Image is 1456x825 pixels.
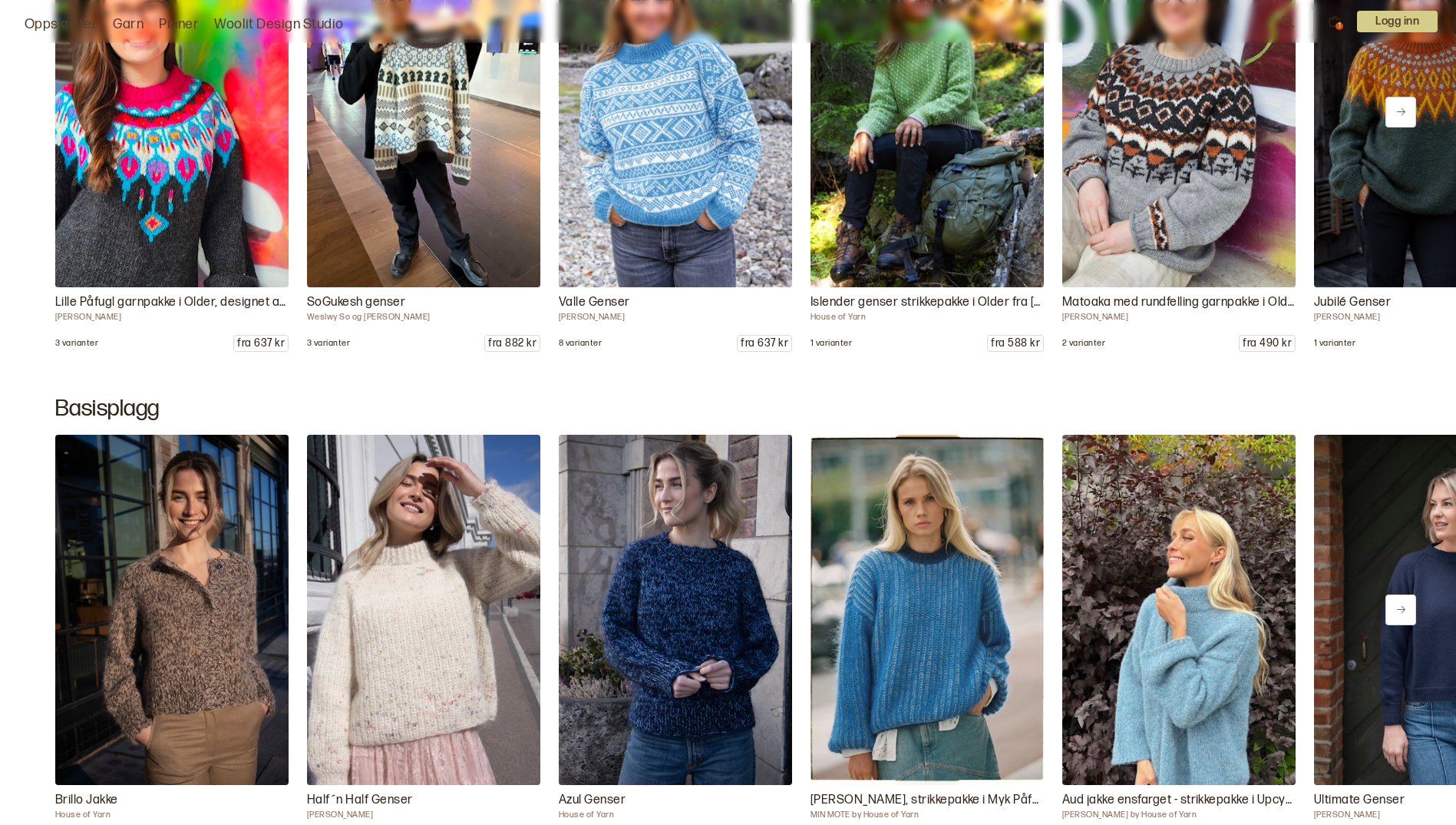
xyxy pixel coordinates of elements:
p: Aud jakke ensfarget - strikkepakke i Upcycle Faerytale fra Du store Alpakka [1062,791,1296,810]
p: Logg inn [1357,11,1438,32]
img: Ane Kydland Thomassen DG 489 - 03 Vi har oppskrift og garnpakke til Half´n Half Genser fra House ... [307,435,540,785]
p: House of Yarn [811,312,1044,323]
img: Øyunn Krogh by House of Yarn ØK 05-01D Heldigital oppskrift og Garnpakke til populære Aud jakke f... [1062,435,1296,785]
p: Valle Genser [559,293,792,312]
p: Islender genser strikkepakke i Older fra [PERSON_NAME] [811,293,1044,312]
p: fra 882 kr [485,336,540,351]
a: Garn [113,14,144,35]
p: 3 varianter [307,338,350,349]
img: MIN MOTE by House of Yarn MM 01 - 01 Oppskrift, strikkepakke eller få Toni-gesern strikket etter ... [811,435,1044,785]
p: MIN MOTE by House of Yarn [811,810,1044,820]
p: House of Yarn [559,810,792,820]
p: 1 varianter [811,338,852,349]
a: Woolit Design Studio [214,14,344,35]
p: Brillo Jakke [55,791,289,810]
button: 1 [1328,15,1342,28]
p: 2 varianter [1062,338,1105,349]
p: fra 490 kr [1240,336,1295,351]
p: Lille Påfugl garnpakke i Older, designet av [PERSON_NAME] [55,293,289,312]
a: Oppskrifter [25,14,97,35]
p: 8 varianter [559,338,602,349]
p: House of Yarn [55,810,289,820]
p: fra 637 kr [234,336,288,351]
p: [PERSON_NAME] by House of Yarn [1062,810,1296,820]
div: 1 [1335,22,1343,30]
a: Pinner [159,14,199,35]
button: User dropdown [1357,11,1438,32]
p: [PERSON_NAME] [1062,312,1296,323]
p: Matoaka med rundfelling garnpakke i Older [1062,293,1296,312]
img: House of Yarn DG 481 - 20 Vi har oppskrift og garnpakke til Brillo Jakke fra House of Yarn. Jakke... [55,435,289,785]
p: [PERSON_NAME] [307,810,540,820]
h2: Basisplagg [55,395,1401,422]
p: [PERSON_NAME], strikkepakke i Myk Påfugl og Sterk [811,791,1044,810]
img: House of Yarn DG 481 - 19 Vi har oppskrift og garnpakke til Azul Genser fra House of Yarn. Genser... [559,435,792,785]
p: fra 588 kr [988,336,1043,351]
p: 1 varianter [1314,338,1355,349]
p: Azul Genser [559,791,792,810]
p: SoGukesh genser [307,293,540,312]
p: Weslwy So og [PERSON_NAME] [307,312,540,323]
a: Woolit [697,15,728,28]
p: [PERSON_NAME] [559,312,792,323]
p: 3 varianter [55,338,98,349]
p: fra 637 kr [738,336,791,351]
p: [PERSON_NAME] [55,312,289,323]
p: Half´n Half Genser [307,791,540,810]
